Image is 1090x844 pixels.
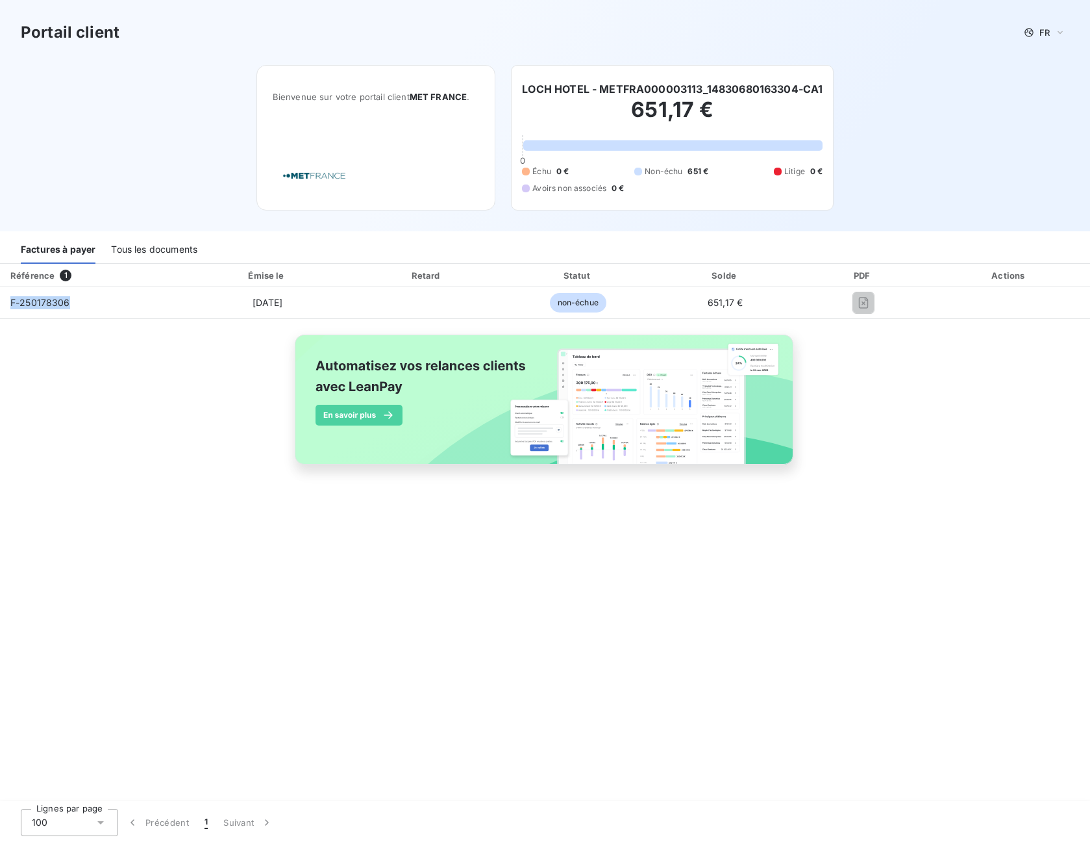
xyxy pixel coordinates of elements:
[810,166,823,177] span: 0 €
[1039,27,1050,38] span: FR
[273,92,480,102] span: Bienvenue sur votre portail client .
[522,97,823,136] h2: 651,17 €
[410,92,467,102] span: MET FRANCE
[550,293,606,313] span: non-échue
[216,809,281,836] button: Suivant
[931,269,1087,282] div: Actions
[197,809,216,836] button: 1
[708,297,743,308] span: 651,17 €
[687,166,708,177] span: 651 €
[118,809,197,836] button: Précédent
[253,297,283,308] span: [DATE]
[283,327,808,487] img: banner
[10,297,70,308] span: F-250178306
[522,81,823,97] h6: LOCH HOTEL - METFRA000003113_14830680163304-CA1
[60,270,71,281] span: 1
[556,166,569,177] span: 0 €
[273,157,356,194] img: Company logo
[800,269,926,282] div: PDF
[645,166,682,177] span: Non-échu
[32,816,47,829] span: 100
[353,269,501,282] div: Retard
[532,166,551,177] span: Échu
[655,269,795,282] div: Solde
[784,166,805,177] span: Litige
[612,183,624,194] span: 0 €
[21,21,119,44] h3: Portail client
[204,816,208,829] span: 1
[111,237,197,264] div: Tous les documents
[506,269,650,282] div: Statut
[532,183,606,194] span: Avoirs non associés
[10,270,55,281] div: Référence
[520,155,525,166] span: 0
[21,237,95,264] div: Factures à payer
[187,269,348,282] div: Émise le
